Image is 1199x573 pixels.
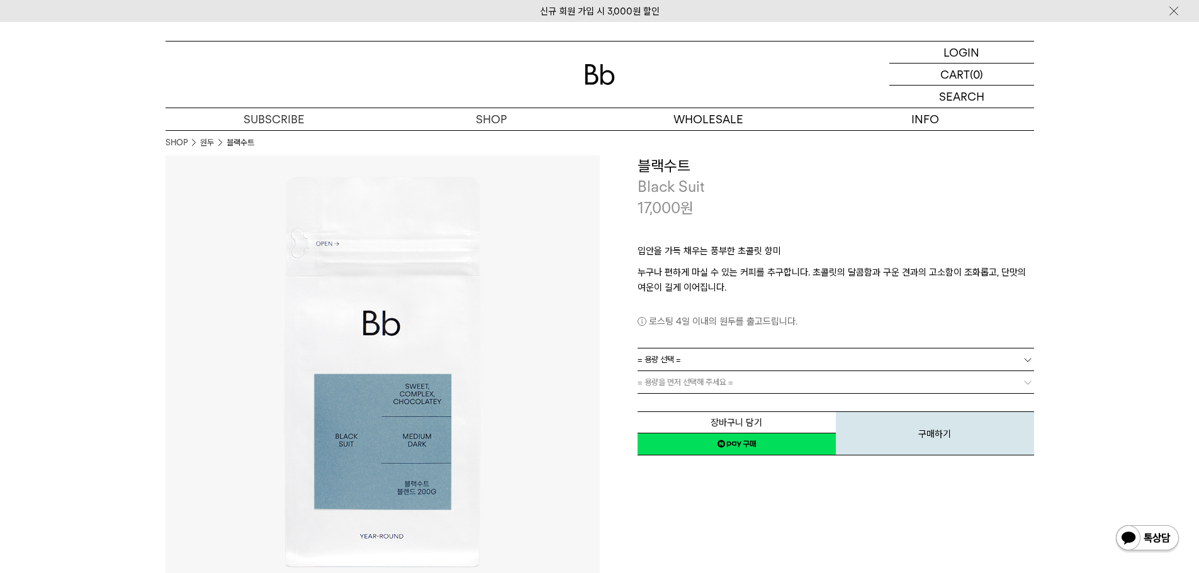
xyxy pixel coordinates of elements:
[200,136,214,149] a: 원두
[638,265,1034,295] p: 누구나 편하게 마실 수 있는 커피를 추구합니다. 초콜릿의 달콤함과 구운 견과의 고소함이 조화롭고, 단맛의 여운이 길게 이어집니다.
[638,348,681,370] span: = 용량 선택 =
[889,64,1034,86] a: CART (0)
[939,86,984,108] p: SEARCH
[638,411,836,433] button: 장바구니 담기
[585,64,615,85] img: 로고
[638,155,1034,177] h3: 블랙수트
[940,64,970,85] p: CART
[638,243,1034,265] p: 입안을 가득 채우는 풍부한 초콜릿 향미
[638,371,733,393] span: = 용량을 먼저 선택해 주세요 =
[166,108,383,130] a: SUBSCRIBE
[638,433,836,455] a: 새창
[600,108,817,130] p: WHOLESALE
[638,314,1034,329] p: 로스팅 4일 이내의 원두를 출고드립니다.
[817,108,1034,130] p: INFO
[1115,524,1180,554] img: 카카오톡 채널 1:1 채팅 버튼
[638,197,694,219] p: 17,000
[889,42,1034,64] a: LOGIN
[227,136,254,149] li: 블랙수트
[540,6,660,17] a: 신규 회원 가입 시 3,000원 할인
[943,42,979,63] p: LOGIN
[680,199,694,217] span: 원
[836,411,1034,455] button: 구매하기
[970,64,983,85] p: (0)
[638,176,1034,197] p: Black Suit
[383,108,600,130] a: SHOP
[166,136,188,149] a: SHOP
